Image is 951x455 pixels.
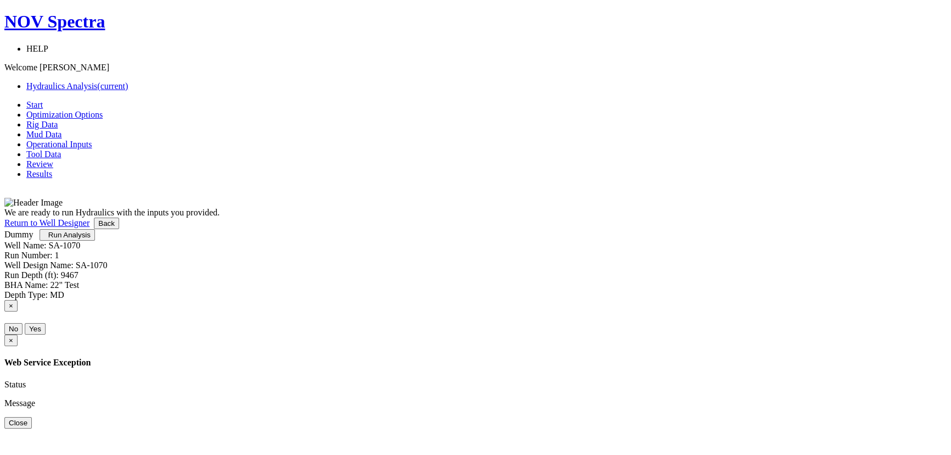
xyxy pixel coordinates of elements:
[4,241,46,250] label: Well Name:
[4,380,26,389] label: Status
[26,149,61,159] a: Tool Data
[4,290,48,299] label: Depth Type:
[50,290,64,299] label: MD
[4,218,89,227] a: Return to Well Designer
[4,260,74,270] label: Well Design Name:
[4,12,947,32] a: NOV Spectra
[9,302,13,310] span: ×
[26,44,48,53] span: HELP
[4,398,35,408] label: Message
[4,208,220,217] span: We are ready to run Hydraulics with the inputs you provided.
[48,241,80,250] label: SA-1070
[4,270,59,280] label: Run Depth (ft):
[4,300,18,312] button: Close
[51,280,80,290] label: 22" Test
[4,63,37,72] span: Welcome
[4,417,32,429] button: Close
[9,336,13,345] span: ×
[26,100,43,109] a: Start
[4,358,947,368] h4: Web Service Exception
[4,251,53,260] label: Run Number:
[26,81,128,91] a: Hydraulics Analysis(current)
[55,251,59,260] label: 1
[40,229,94,241] button: Run Analysis
[4,335,18,346] button: Close
[25,323,46,335] button: Yes
[4,280,48,290] label: BHA Name:
[26,169,52,179] a: Results
[76,260,108,270] label: SA-1070
[26,130,61,139] a: Mud Data
[61,270,79,280] label: 9467
[97,81,128,91] span: (current)
[4,198,63,208] img: Header Image
[26,110,103,119] a: Optimization Options
[94,218,119,229] button: Back
[4,323,23,335] button: No
[26,120,58,129] a: Rig Data
[40,63,109,72] span: [PERSON_NAME]
[26,159,53,169] a: Review
[26,140,92,149] a: Operational Inputs
[48,231,91,239] span: Run Analysis
[4,230,33,239] a: Dummy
